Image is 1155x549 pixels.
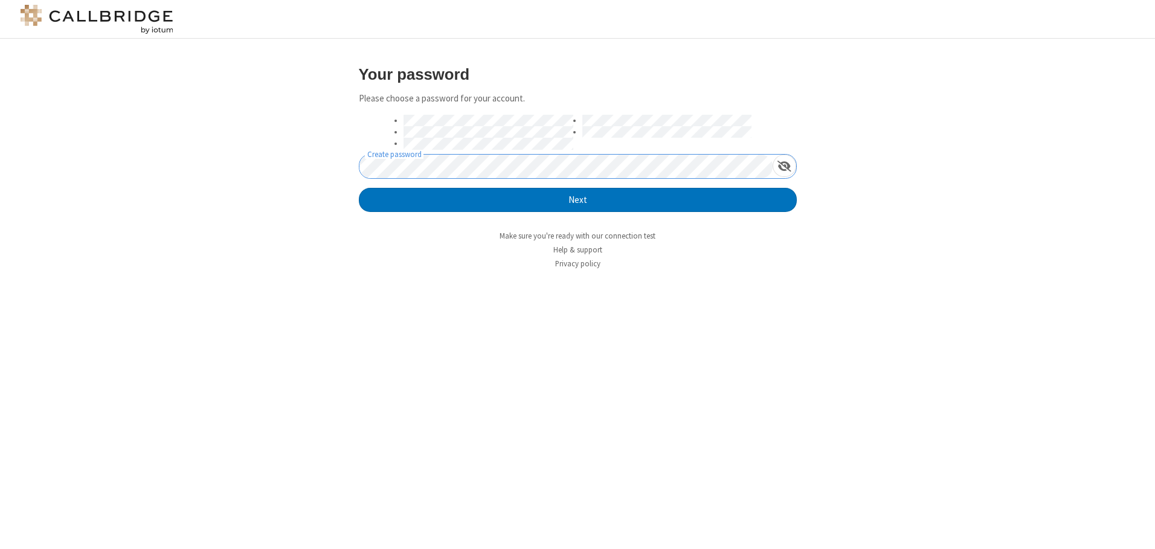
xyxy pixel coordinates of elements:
a: Make sure you're ready with our connection test [500,231,655,241]
p: Please choose a password for your account. [359,92,797,106]
input: Create password [359,155,773,178]
div: Show password [773,155,796,177]
img: logo@2x.png [18,5,175,34]
button: Next [359,188,797,212]
a: Help & support [553,245,602,255]
h3: Your password [359,66,797,83]
a: Privacy policy [555,258,600,269]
